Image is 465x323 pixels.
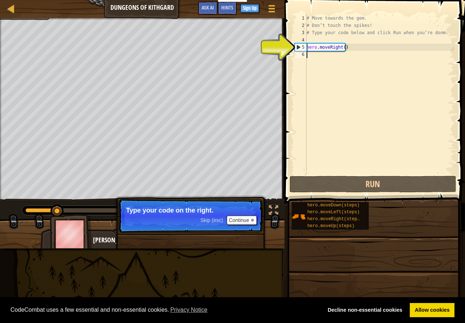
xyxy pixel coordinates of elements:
[221,4,233,11] span: Hints
[295,51,307,58] div: 6
[295,44,307,51] div: 5
[307,217,362,222] span: hero.moveRight(steps)
[307,203,360,208] span: hero.moveDown(steps)
[227,215,257,225] button: Continue
[198,1,218,15] button: Ask AI
[295,22,307,29] div: 2
[307,210,360,215] span: hero.moveLeft(steps)
[292,210,306,223] img: portrait.png
[240,4,259,13] button: Sign Up
[290,176,456,193] button: Run
[93,235,236,245] div: [PERSON_NAME]
[126,207,255,214] p: Type your code on the right.
[50,214,92,254] img: thang_avatar_frame.png
[295,15,307,22] div: 1
[169,304,209,315] a: learn more about cookies
[410,303,454,318] a: allow cookies
[263,1,281,19] button: Show game menu
[307,223,355,229] span: hero.moveUp(steps)
[323,303,407,318] a: deny cookies
[11,304,317,315] span: CodeCombat uses a few essential and non-essential cookies.
[201,217,223,223] span: Skip (esc)
[266,204,281,219] button: Toggle fullscreen
[295,36,307,44] div: 4
[202,4,214,11] span: Ask AI
[295,29,307,36] div: 3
